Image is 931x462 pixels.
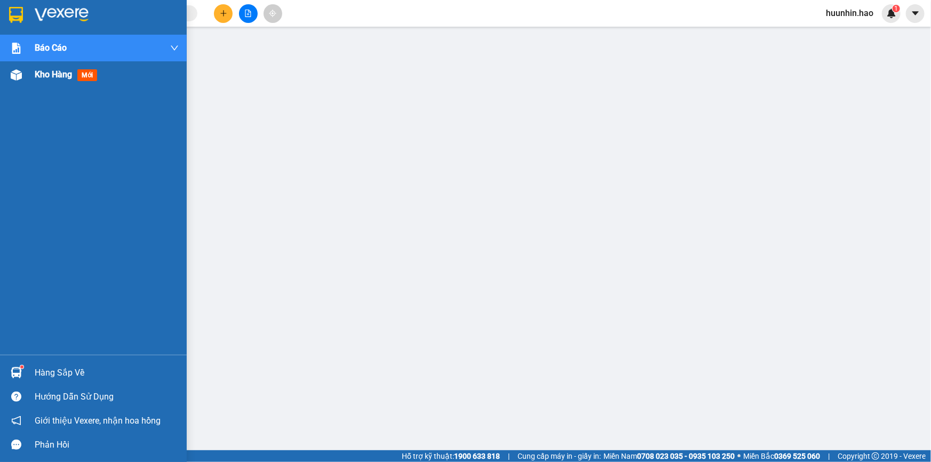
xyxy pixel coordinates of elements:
[35,437,179,453] div: Phản hồi
[828,450,830,462] span: |
[11,43,22,54] img: solution-icon
[170,44,179,52] span: down
[35,41,67,54] span: Báo cáo
[35,69,72,79] span: Kho hàng
[911,9,920,18] span: caret-down
[35,365,179,381] div: Hàng sắp về
[13,13,67,67] img: logo.jpg
[508,450,510,462] span: |
[603,450,735,462] span: Miền Nam
[637,452,735,460] strong: 0708 023 035 - 0935 103 250
[11,367,22,378] img: warehouse-icon
[894,5,898,12] span: 1
[13,77,129,95] b: GỬI : VP Đầm Dơi
[264,4,282,23] button: aim
[269,10,276,17] span: aim
[11,69,22,81] img: warehouse-icon
[743,450,820,462] span: Miền Bắc
[817,6,882,20] span: huunhin.hao
[737,454,741,458] span: ⚪️
[872,452,879,460] span: copyright
[77,69,97,81] span: mới
[35,414,161,427] span: Giới thiệu Vexere, nhận hoa hồng
[20,365,23,369] sup: 1
[35,389,179,405] div: Hướng dẫn sử dụng
[893,5,900,12] sup: 1
[244,10,252,17] span: file-add
[239,4,258,23] button: file-add
[11,440,21,450] span: message
[887,9,896,18] img: icon-new-feature
[100,39,446,53] li: Hotline: 02839552959
[214,4,233,23] button: plus
[518,450,601,462] span: Cung cấp máy in - giấy in:
[11,416,21,426] span: notification
[402,450,500,462] span: Hỗ trợ kỹ thuật:
[11,392,21,402] span: question-circle
[9,7,23,23] img: logo-vxr
[906,4,925,23] button: caret-down
[774,452,820,460] strong: 0369 525 060
[100,26,446,39] li: 26 Phó Cơ Điều, Phường 12
[454,452,500,460] strong: 1900 633 818
[220,10,227,17] span: plus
